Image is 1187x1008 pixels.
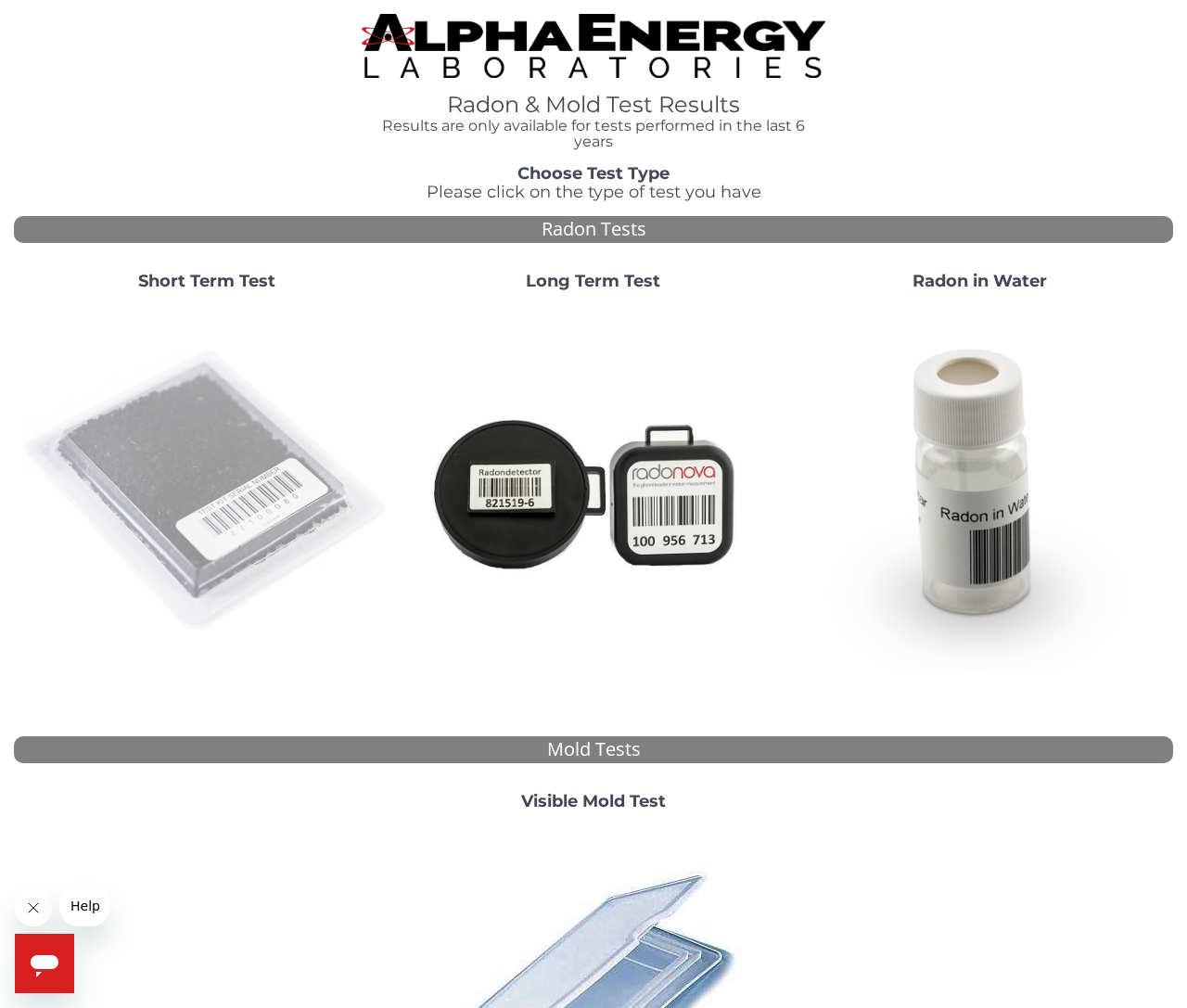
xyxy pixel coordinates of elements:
h1: Radon & Mold Test Results [362,93,825,117]
iframe: Close message [15,889,52,926]
h4: Results are only available for tests performed in the last 6 years [362,118,825,150]
img: ShortTerm.jpg [21,306,393,678]
img: Radtrak2vsRadtrak3.jpg [408,306,780,678]
img: RadoninWater.jpg [794,306,1166,678]
iframe: Message from company [59,886,109,926]
strong: Long Term Test [526,271,660,291]
strong: Visible Mold Test [521,791,666,811]
strong: Short Term Test [138,271,275,291]
strong: Choose Test Type [517,163,670,184]
span: Please click on the type of test you have [427,182,761,202]
div: Radon Tests [14,216,1173,243]
iframe: Button to launch messaging window [15,934,74,993]
div: Mold Tests [14,736,1173,763]
strong: Radon in Water [913,271,1047,291]
img: TightCrop.jpg [362,14,825,78]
